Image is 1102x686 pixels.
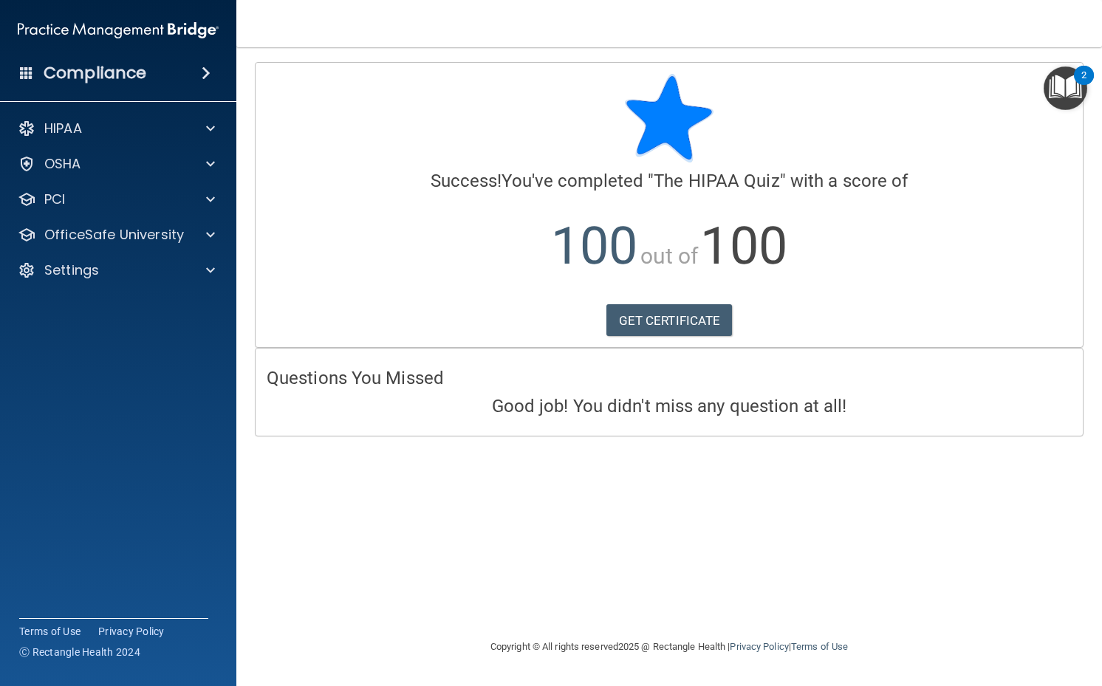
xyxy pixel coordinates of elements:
[267,171,1072,191] h4: You've completed " " with a score of
[551,216,637,276] span: 100
[19,645,140,659] span: Ⓒ Rectangle Health 2024
[700,216,787,276] span: 100
[791,641,848,652] a: Terms of Use
[400,623,939,670] div: Copyright © All rights reserved 2025 @ Rectangle Health | |
[625,74,713,162] img: blue-star-rounded.9d042014.png
[1081,75,1086,95] div: 2
[44,63,146,83] h4: Compliance
[44,155,81,173] p: OSHA
[18,191,215,208] a: PCI
[267,368,1072,388] h4: Questions You Missed
[267,397,1072,416] h4: Good job! You didn't miss any question at all!
[1044,66,1087,110] button: Open Resource Center, 2 new notifications
[44,226,184,244] p: OfficeSafe University
[18,120,215,137] a: HIPAA
[18,155,215,173] a: OSHA
[98,624,165,639] a: Privacy Policy
[44,191,65,208] p: PCI
[730,641,788,652] a: Privacy Policy
[606,304,733,337] a: GET CERTIFICATE
[18,226,215,244] a: OfficeSafe University
[19,624,81,639] a: Terms of Use
[44,261,99,279] p: Settings
[654,171,779,191] span: The HIPAA Quiz
[44,120,82,137] p: HIPAA
[18,16,219,45] img: PMB logo
[431,171,502,191] span: Success!
[18,261,215,279] a: Settings
[640,243,699,269] span: out of
[1028,584,1084,640] iframe: Drift Widget Chat Controller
